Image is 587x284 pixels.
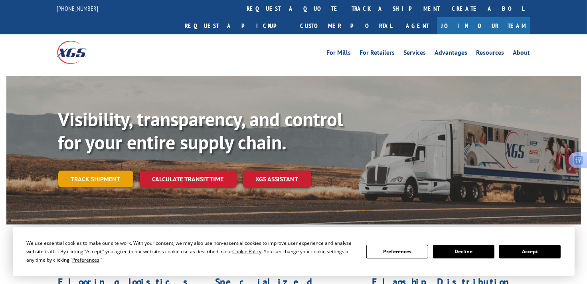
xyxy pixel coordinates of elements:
[360,50,395,58] a: For Retailers
[179,17,294,34] a: Request a pickup
[13,227,575,276] div: Cookie Consent Prompt
[57,4,99,12] a: [PHONE_NUMBER]
[513,50,530,58] a: About
[366,245,428,258] button: Preferences
[140,171,237,188] a: Calculate transit time
[435,50,468,58] a: Advantages
[404,50,426,58] a: Services
[499,245,561,258] button: Accept
[327,50,351,58] a: For Mills
[232,248,261,255] span: Cookie Policy
[243,171,311,188] a: XGS ASSISTANT
[58,107,343,155] b: Visibility, transparency, and control for your entire supply chain.
[476,50,504,58] a: Resources
[433,245,494,258] button: Decline
[398,17,437,34] a: Agent
[26,239,357,264] div: We use essential cookies to make our site work. With your consent, we may also use non-essential ...
[72,256,99,263] span: Preferences
[437,17,530,34] a: Join Our Team
[294,17,398,34] a: Customer Portal
[58,171,133,187] a: Track shipment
